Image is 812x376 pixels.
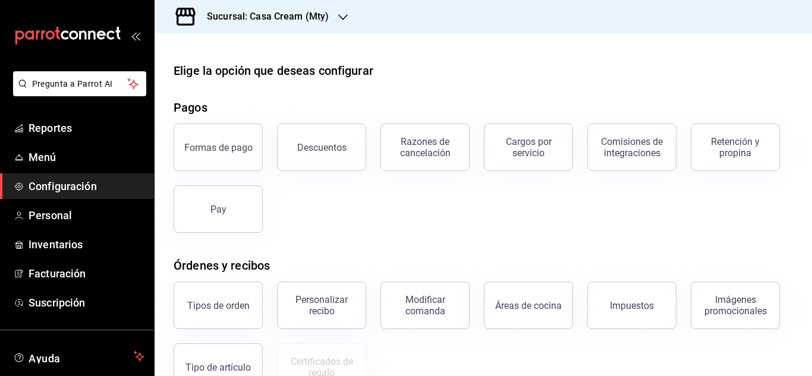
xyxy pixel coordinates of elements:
button: Tipos de orden [174,282,263,329]
button: Pay [174,185,263,233]
span: Personal [29,207,144,223]
button: Razones de cancelación [380,124,470,171]
button: Pregunta a Parrot AI [13,71,146,96]
button: Descuentos [277,124,366,171]
span: Ayuda [29,349,129,364]
div: Comisiones de integraciones [595,136,669,159]
div: Retención y propina [698,136,772,159]
span: Inventarios [29,236,144,252]
span: Reportes [29,120,144,136]
div: Impuestos [610,300,654,311]
div: Cargos por servicio [492,136,565,159]
button: Cargos por servicio [484,124,573,171]
button: Imágenes promocionales [691,282,780,329]
div: Tipos de orden [187,300,250,311]
button: Formas de pago [174,124,263,171]
div: Personalizar recibo [285,294,358,317]
button: Impuestos [587,282,676,329]
button: Personalizar recibo [277,282,366,329]
div: Modificar comanda [388,294,462,317]
div: Imágenes promocionales [698,294,772,317]
button: Retención y propina [691,124,780,171]
span: Facturación [29,266,144,282]
div: Descuentos [297,142,347,153]
span: Pregunta a Parrot AI [32,78,128,90]
button: Modificar comanda [380,282,470,329]
a: Pregunta a Parrot AI [8,86,146,99]
button: Áreas de cocina [484,282,573,329]
span: Menú [29,149,144,165]
div: Formas de pago [184,142,253,153]
div: Elige la opción que deseas configurar [174,62,373,80]
div: Órdenes y recibos [174,257,270,274]
div: Razones de cancelación [388,136,462,159]
button: Comisiones de integraciones [587,124,676,171]
div: Tipo de artículo [185,362,251,373]
button: open_drawer_menu [131,31,140,40]
div: Pagos [174,99,207,116]
div: Áreas de cocina [495,300,562,311]
h3: Sucursal: Casa Cream (Mty) [197,10,329,24]
span: Configuración [29,178,144,194]
div: Pay [210,204,226,215]
span: Suscripción [29,295,144,311]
